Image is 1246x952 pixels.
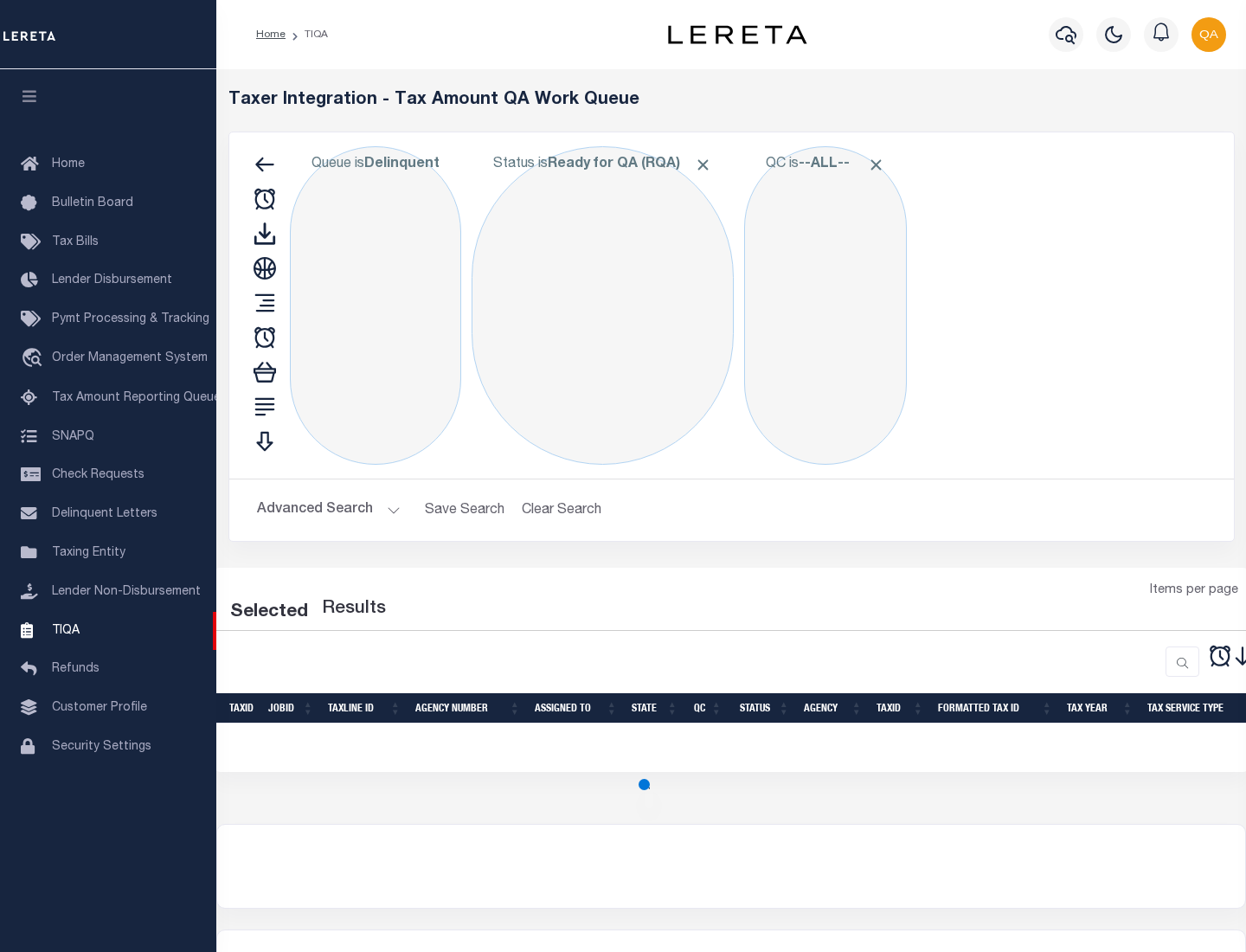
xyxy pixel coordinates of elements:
b: --ALL-- [799,158,850,171]
span: Lender Disbursement [52,274,172,286]
span: SNAPQ [52,430,94,442]
th: Agency Number [408,693,528,724]
th: Tax Year [1060,693,1140,724]
span: Customer Profile [52,702,147,714]
b: Delinquent [364,158,440,171]
th: TaxID [870,693,931,724]
span: Bulletin Board [52,197,133,209]
div: Click to Edit [472,146,734,465]
span: TIQA [52,624,80,636]
th: Agency [797,693,870,724]
span: Taxing Entity [52,547,125,559]
span: Tax Bills [52,236,99,248]
span: Tax Amount Reporting Queue [52,392,221,404]
button: Clear Search [515,493,609,527]
b: Ready for QA (RQA) [548,158,712,171]
th: State [625,693,685,724]
th: Assigned To [528,693,625,724]
span: Click to Remove [867,156,885,174]
span: Delinquent Letters [52,508,157,520]
label: Results [322,595,386,623]
th: QC [685,693,729,724]
h5: Taxer Integration - Tax Amount QA Work Queue [228,90,1235,111]
th: TaxLine ID [321,693,408,724]
th: Status [729,693,797,724]
th: Formatted Tax ID [931,693,1060,724]
span: Items per page [1150,582,1238,601]
span: Lender Non-Disbursement [52,586,201,598]
button: Save Search [414,493,515,527]
span: Security Settings [52,741,151,753]
span: Pymt Processing & Tracking [52,313,209,325]
span: Refunds [52,663,100,675]
div: Click to Edit [290,146,461,465]
div: Selected [230,599,308,627]
a: Home [256,29,286,40]
th: TaxID [222,693,261,724]
img: svg+xml;base64,PHN2ZyB4bWxucz0iaHR0cDovL3d3dy53My5vcmcvMjAwMC9zdmciIHBvaW50ZXItZXZlbnRzPSJub25lIi... [1191,17,1226,52]
button: Advanced Search [257,493,401,527]
img: logo-dark.svg [668,25,806,44]
span: Home [52,158,85,170]
div: Click to Edit [744,146,907,465]
i: travel_explore [21,348,48,370]
span: Check Requests [52,469,145,481]
th: JobID [261,693,321,724]
span: Order Management System [52,352,208,364]
span: Click to Remove [694,156,712,174]
li: TIQA [286,27,328,42]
